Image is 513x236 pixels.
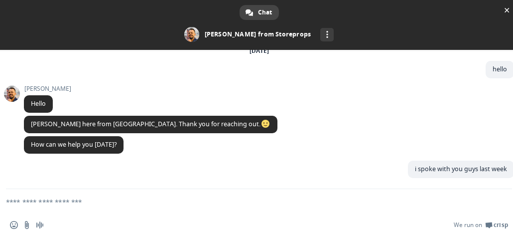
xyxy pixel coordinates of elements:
textarea: Compose your message... [6,189,488,214]
a: We run onCrisp [454,221,508,229]
span: [PERSON_NAME] [24,85,71,92]
span: Close chat [502,5,512,15]
span: Audio message [36,221,44,229]
span: Hello [31,99,46,108]
span: How can we help you [DATE]? [31,140,117,149]
span: i spoke with you guys last week [415,165,507,173]
span: We run on [454,221,482,229]
span: Send a file [23,221,31,229]
span: Insert an emoji [10,221,18,229]
span: hello [493,65,507,73]
a: Chat [240,5,279,20]
span: [PERSON_NAME] here from [GEOGRAPHIC_DATA]. Thank you for reaching out. [31,120,270,128]
span: Crisp [494,221,508,229]
span: Chat [258,5,272,20]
